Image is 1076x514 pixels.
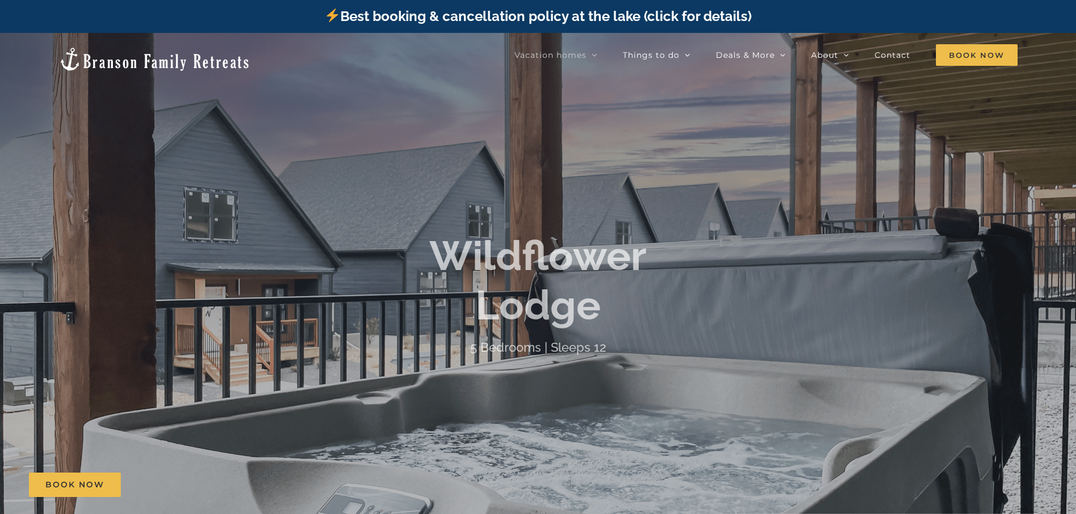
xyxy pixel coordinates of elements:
span: Book Now [936,44,1018,66]
img: Branson Family Retreats Logo [58,47,251,72]
img: ⚡️ [326,9,339,22]
a: Things to do [623,44,690,66]
nav: Main Menu [514,44,1018,66]
span: Vacation homes [514,51,586,59]
a: Book Now [29,473,121,497]
h4: 5 Bedrooms | Sleeps 12 [470,340,606,355]
span: Things to do [623,51,680,59]
span: About [811,51,838,59]
a: Contact [875,44,910,66]
a: About [811,44,849,66]
b: Wildflower Lodge [429,232,647,329]
a: Best booking & cancellation policy at the lake (click for details) [324,8,751,24]
a: Deals & More [716,44,786,66]
span: Book Now [45,480,104,490]
span: Deals & More [716,51,775,59]
span: Contact [875,51,910,59]
a: Vacation homes [514,44,597,66]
